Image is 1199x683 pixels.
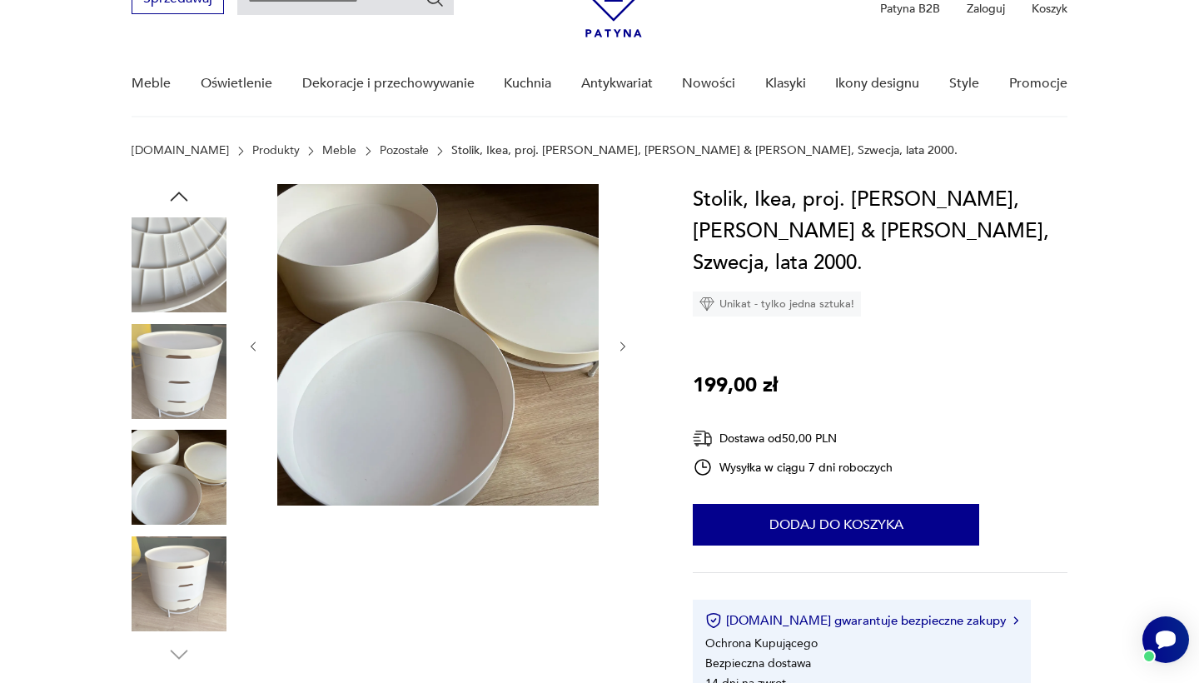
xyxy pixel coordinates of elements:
[880,1,940,17] p: Patyna B2B
[705,656,811,671] li: Bezpieczna dostawa
[693,428,893,449] div: Dostawa od 50,00 PLN
[504,52,551,116] a: Kuchnia
[302,52,475,116] a: Dekoracje i przechowywanie
[693,428,713,449] img: Ikona dostawy
[1013,616,1018,625] img: Ikona strzałki w prawo
[380,144,429,157] a: Pozostałe
[705,612,722,629] img: Ikona certyfikatu
[765,52,806,116] a: Klasyki
[132,144,229,157] a: [DOMAIN_NAME]
[252,144,300,157] a: Produkty
[699,297,714,312] img: Ikona diamentu
[967,1,1005,17] p: Zaloguj
[132,536,226,631] img: Zdjęcie produktu Stolik, Ikea, proj. T. Richardson, C. Brill & A. Williams, Szwecja, lata 2000.
[693,457,893,477] div: Wysyłka w ciągu 7 dni roboczych
[581,52,653,116] a: Antykwariat
[693,184,1067,279] h1: Stolik, Ikea, proj. [PERSON_NAME], [PERSON_NAME] & [PERSON_NAME], Szwecja, lata 2000.
[322,144,356,157] a: Meble
[1032,1,1067,17] p: Koszyk
[705,636,818,651] li: Ochrona Kupującego
[1009,52,1067,116] a: Promocje
[949,52,979,116] a: Style
[201,52,272,116] a: Oświetlenie
[451,144,958,157] p: Stolik, Ikea, proj. [PERSON_NAME], [PERSON_NAME] & [PERSON_NAME], Szwecja, lata 2000.
[132,217,226,312] img: Zdjęcie produktu Stolik, Ikea, proj. T. Richardson, C. Brill & A. Williams, Szwecja, lata 2000.
[1142,616,1189,663] iframe: Smartsupp widget button
[132,52,171,116] a: Meble
[277,184,599,506] img: Zdjęcie produktu Stolik, Ikea, proj. T. Richardson, C. Brill & A. Williams, Szwecja, lata 2000.
[693,504,979,546] button: Dodaj do koszyka
[705,612,1017,629] button: [DOMAIN_NAME] gwarantuje bezpieczne zakupy
[693,370,778,401] p: 199,00 zł
[132,430,226,525] img: Zdjęcie produktu Stolik, Ikea, proj. T. Richardson, C. Brill & A. Williams, Szwecja, lata 2000.
[835,52,919,116] a: Ikony designu
[132,324,226,419] img: Zdjęcie produktu Stolik, Ikea, proj. T. Richardson, C. Brill & A. Williams, Szwecja, lata 2000.
[682,52,735,116] a: Nowości
[693,292,861,317] div: Unikat - tylko jedna sztuka!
